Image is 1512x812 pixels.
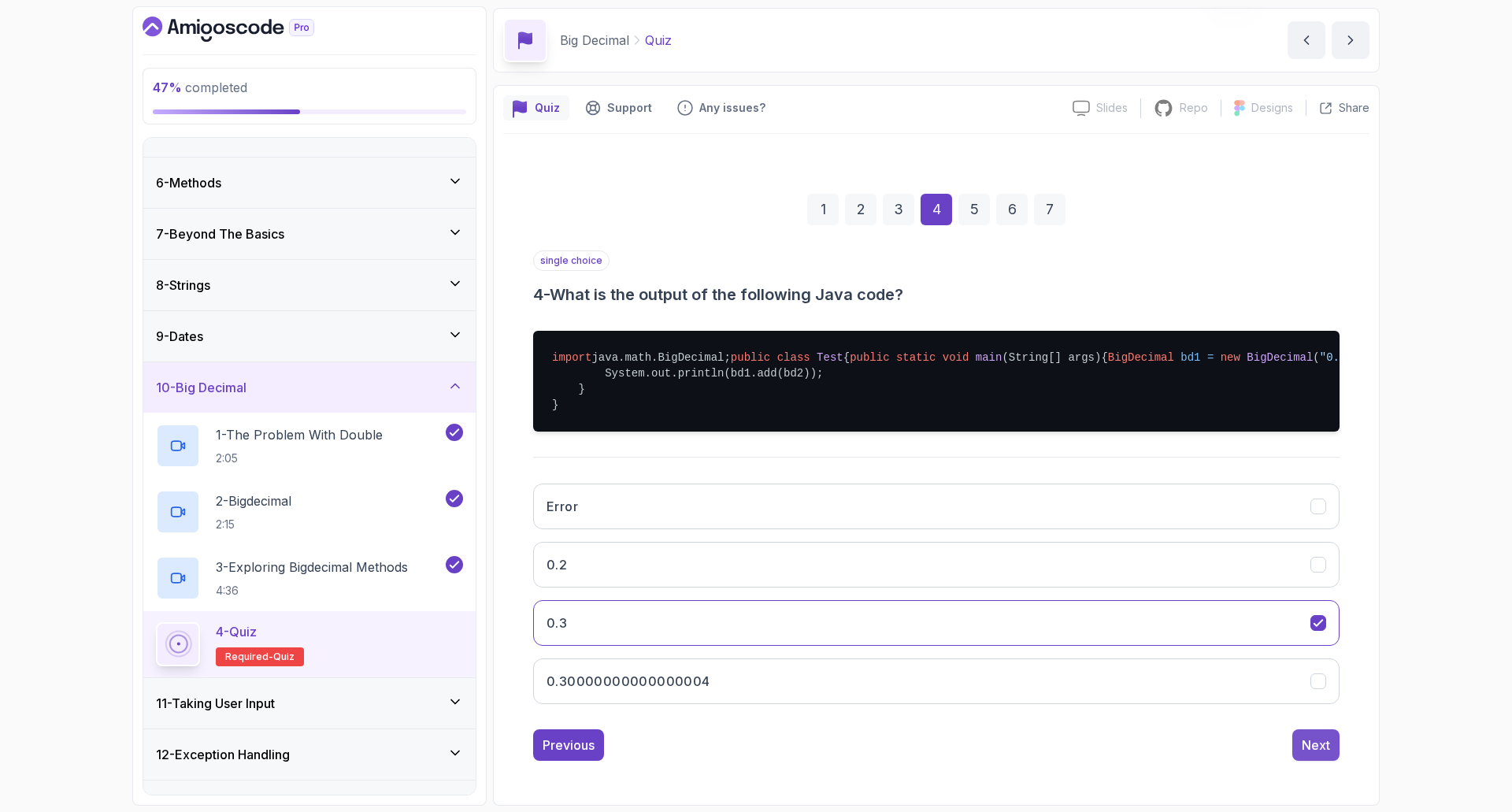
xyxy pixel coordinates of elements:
span: Required- [225,651,273,663]
span: = [1207,351,1214,364]
p: Support [607,100,652,116]
div: 1 [807,194,839,225]
button: 6-Methods [143,158,476,208]
button: 1-The Problem With Double2:05 [156,424,463,468]
pre: java.math.BigDecimal; { { ( ); ( ); System.out.println(bd1.add(bd2)); } } [533,331,1340,432]
div: Previous [543,736,595,755]
span: new [1221,351,1240,364]
button: 0.30000000000000004 [533,658,1340,704]
span: BigDecimal [1108,351,1174,364]
button: Previous [533,729,604,761]
h3: 4 - What is the output of the following Java code? [533,284,1340,306]
button: 12-Exception Handling [143,729,476,780]
p: 1 - The Problem With Double [216,425,383,444]
div: 5 [958,194,990,225]
h3: 0.30000000000000004 [547,672,710,691]
button: 9-Dates [143,311,476,362]
button: 10-Big Decimal [143,362,476,413]
span: main [976,351,1002,364]
button: 3-Exploring Bigdecimal Methods4:36 [156,556,463,600]
button: 2-Bigdecimal2:15 [156,490,463,534]
button: 0.3 [533,600,1340,646]
button: previous content [1288,21,1325,59]
h3: 6 - Methods [156,173,221,192]
div: Next [1302,736,1330,755]
div: 4 [921,194,952,225]
span: class [777,351,810,364]
h3: 8 - Strings [156,276,210,295]
span: 47 % [153,80,182,95]
p: Slides [1096,100,1128,116]
h3: Error [547,497,578,516]
span: "0.1" [1320,351,1353,364]
div: 2 [845,194,876,225]
h3: 11 - Taking User Input [156,694,275,713]
p: 2:05 [216,450,383,466]
span: completed [153,80,247,95]
div: 7 [1034,194,1065,225]
span: quiz [273,651,295,663]
button: 8-Strings [143,260,476,310]
h3: 10 - Big Decimal [156,378,246,397]
a: Dashboard [143,17,350,42]
p: 4:36 [216,583,408,599]
p: 3 - Exploring Bigdecimal Methods [216,558,408,577]
p: Big Decimal [560,31,629,50]
span: BigDecimal [1247,351,1313,364]
span: (String[] args) [1002,351,1101,364]
button: 7-Beyond The Basics [143,209,476,259]
button: 0.2 [533,542,1340,588]
button: 4-QuizRequired-quiz [156,622,463,666]
span: public [850,351,889,364]
p: Any issues? [699,100,765,116]
button: Next [1292,729,1340,761]
h3: 0.2 [547,555,567,574]
button: Share [1306,100,1369,116]
p: 2:15 [216,517,291,532]
div: 3 [883,194,914,225]
p: Quiz [535,100,560,116]
p: Share [1339,100,1369,116]
p: Quiz [645,31,672,50]
h3: 12 - Exception Handling [156,745,290,764]
button: 11-Taking User Input [143,678,476,729]
div: 6 [996,194,1028,225]
p: 2 - Bigdecimal [216,491,291,510]
span: import [552,351,591,364]
span: static [896,351,936,364]
span: Test [817,351,843,364]
p: 4 - Quiz [216,622,257,641]
button: Error [533,484,1340,529]
span: public [731,351,770,364]
button: Feedback button [668,95,775,121]
h3: 9 - Dates [156,327,203,346]
button: Support button [576,95,661,121]
span: bd1 [1180,351,1200,364]
span: void [943,351,969,364]
button: quiz button [503,95,569,121]
button: next content [1332,21,1369,59]
p: single choice [533,250,610,271]
h3: 0.3 [547,614,567,632]
p: Repo [1180,100,1208,116]
h3: 7 - Beyond The Basics [156,224,284,243]
p: Designs [1251,100,1293,116]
